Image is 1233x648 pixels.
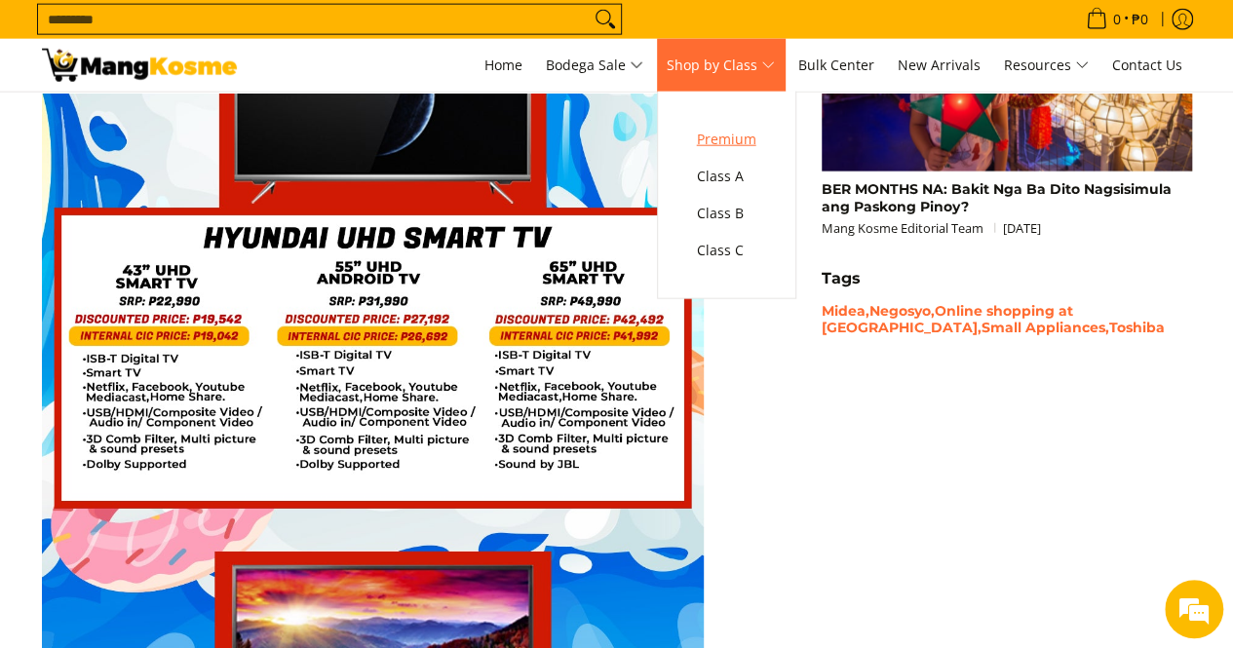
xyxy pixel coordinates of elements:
time: [DATE] [1003,219,1041,237]
a: Toshiba [1109,319,1165,336]
span: Premium [697,128,756,152]
a: BER MONTHS NA: Bakit Nga Ba Dito Nagsisimula ang Paskong Pinoy? [822,180,1172,215]
button: Search [590,5,621,34]
a: Resources [994,39,1098,92]
span: • [1080,9,1154,30]
a: New Arrivals [888,39,990,92]
a: Contact Us [1102,39,1192,92]
h5: Tags [822,269,1192,288]
span: Bulk Center [798,56,874,74]
span: Shop by Class [667,54,775,78]
a: Class C [687,232,766,269]
span: Bodega Sale [546,54,643,78]
span: New Arrivals [898,56,981,74]
span: Contact Us [1112,56,1182,74]
a: Home [475,39,532,92]
a: Midea [822,302,866,320]
a: Class B [687,195,766,232]
nav: Main Menu [256,39,1192,92]
span: Class A [697,165,756,189]
a: Small Appliances [982,319,1105,336]
a: Bulk Center [789,39,884,92]
a: Shop by Class [657,39,785,92]
a: Class A [687,158,766,195]
span: Class B [697,202,756,226]
a: Negosyo [869,302,931,320]
small: Mang Kosme Editorial Team [822,219,1041,237]
span: Home [484,56,522,74]
span: Resources [1004,54,1089,78]
a: Online shopping at [GEOGRAPHIC_DATA] [822,302,1073,337]
span: ₱0 [1129,13,1151,26]
span: 0 [1110,13,1124,26]
img: Premium Home Entertainment Now at Mang Kosme: Smart TV! l MK Blog [42,49,237,82]
span: Class C [697,239,756,263]
a: Bodega Sale [536,39,653,92]
a: Premium [687,121,766,158]
h6: , , , , [822,303,1192,337]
